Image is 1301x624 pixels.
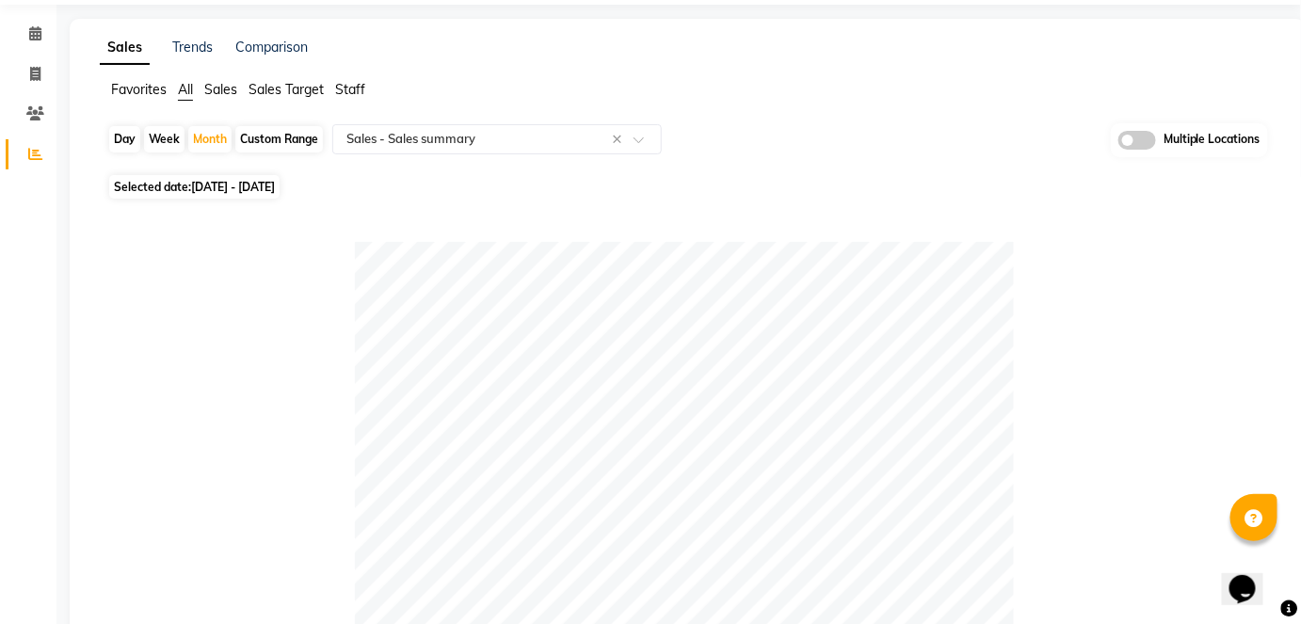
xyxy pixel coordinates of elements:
div: Month [188,126,232,152]
span: All [178,81,193,98]
span: Staff [335,81,365,98]
a: Trends [172,39,213,56]
div: Custom Range [235,126,323,152]
a: Sales [100,31,150,65]
span: Clear all [612,130,628,150]
span: Sales Target [249,81,324,98]
span: Sales [204,81,237,98]
span: Multiple Locations [1164,131,1261,150]
div: Day [109,126,140,152]
iframe: chat widget [1222,549,1282,605]
span: Favorites [111,81,167,98]
span: [DATE] - [DATE] [191,180,275,194]
span: Selected date: [109,175,280,199]
a: Comparison [235,39,308,56]
div: Week [144,126,185,152]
